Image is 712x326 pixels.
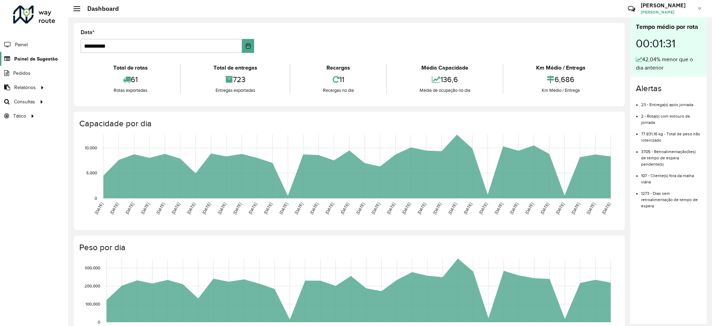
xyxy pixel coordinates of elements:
[15,41,28,48] span: Painel
[524,202,534,215] text: [DATE]
[401,202,411,215] text: [DATE]
[494,202,504,215] text: [DATE]
[509,202,519,215] text: [DATE]
[416,202,427,215] text: [DATE]
[636,55,701,72] div: 42,04% menor que o dia anterior
[636,22,701,32] div: Tempo médio por rota
[624,1,639,16] a: Contato Rápido
[641,126,701,143] li: 77.831,16 kg - Total de peso não roteirizado
[171,202,181,215] text: [DATE]
[248,202,258,215] text: [DATE]
[292,64,385,72] div: Recargas
[13,70,31,77] span: Pedidos
[641,143,701,167] li: 3705 - Retroalimentação(ões) de tempo de espera pendente(s)
[641,108,701,126] li: 2 - Rota(s) com estouro de jornada
[324,202,334,215] text: [DATE]
[79,119,618,129] h4: Capacidade por dia
[641,185,701,209] li: 1273 - Dias sem retroalimentação de tempo de espera
[463,202,473,215] text: [DATE]
[636,84,701,94] h4: Alertas
[14,98,35,105] span: Consultas
[386,202,396,215] text: [DATE]
[636,32,701,55] div: 00:01:31
[183,72,288,87] div: 723
[14,84,36,91] span: Relatórios
[140,202,150,215] text: [DATE]
[14,55,58,63] span: Painel de Sugestão
[292,87,385,94] div: Recargas no dia
[86,171,97,175] text: 5,000
[84,265,100,270] text: 300,000
[81,28,95,37] label: Data
[217,202,227,215] text: [DATE]
[505,87,616,94] div: Km Médio / Entrega
[13,112,26,120] span: Tático
[555,202,565,215] text: [DATE]
[124,202,135,215] text: [DATE]
[371,202,381,215] text: [DATE]
[389,72,501,87] div: 136,6
[389,64,501,72] div: Média Capacidade
[79,242,618,253] h4: Peso por dia
[340,202,350,215] text: [DATE]
[432,202,442,215] text: [DATE]
[505,64,616,72] div: Km Médio / Entrega
[183,64,288,72] div: Total de entregas
[540,202,550,215] text: [DATE]
[86,302,100,306] text: 100,000
[109,202,119,215] text: [DATE]
[183,87,288,94] div: Entregas exportadas
[263,202,273,215] text: [DATE]
[309,202,319,215] text: [DATE]
[242,39,254,53] button: Choose Date
[201,202,211,215] text: [DATE]
[447,202,458,215] text: [DATE]
[82,72,178,87] div: 61
[98,320,100,324] text: 0
[186,202,196,215] text: [DATE]
[232,202,242,215] text: [DATE]
[80,5,119,13] h2: Dashboard
[601,202,611,215] text: [DATE]
[389,87,501,94] div: Média de ocupação no dia
[586,202,596,215] text: [DATE]
[82,64,178,72] div: Total de rotas
[278,202,288,215] text: [DATE]
[641,167,701,185] li: 107 - Cliente(s) fora da malha viária
[155,202,165,215] text: [DATE]
[85,145,97,150] text: 10,000
[571,202,581,215] text: [DATE]
[355,202,365,215] text: [DATE]
[294,202,304,215] text: [DATE]
[82,87,178,94] div: Rotas exportadas
[641,96,701,108] li: 23 - Entrega(s) após jornada
[641,2,693,9] h3: [PERSON_NAME]
[292,72,385,87] div: 11
[84,284,100,288] text: 200,000
[641,9,693,15] span: [PERSON_NAME]
[94,202,104,215] text: [DATE]
[478,202,488,215] text: [DATE]
[95,196,97,200] text: 0
[505,72,616,87] div: 6,686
